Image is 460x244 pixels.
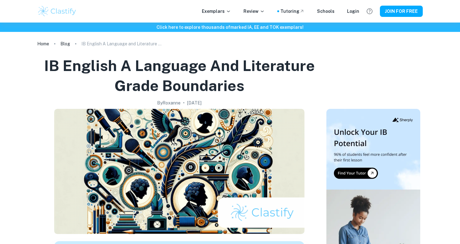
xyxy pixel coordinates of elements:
img: IB English A Language and Literature Grade Boundaries cover image [54,109,304,234]
a: Blog [60,39,70,48]
a: Tutoring [280,8,304,15]
h6: Click here to explore thousands of marked IA, EE and TOK exemplars ! [1,24,459,31]
img: Clastify logo [37,5,77,18]
button: JOIN FOR FREE [380,6,423,17]
p: Exemplars [202,8,231,15]
a: Schools [317,8,335,15]
h2: By Roxanne [157,99,181,106]
h2: [DATE] [187,99,202,106]
p: IB English A Language and Literature Grade Boundaries [81,40,163,47]
button: Help and Feedback [364,6,375,17]
a: Login [347,8,359,15]
h1: IB English A Language and Literature Grade Boundaries [40,56,319,96]
p: Review [243,8,265,15]
a: Home [37,39,49,48]
p: • [183,99,185,106]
